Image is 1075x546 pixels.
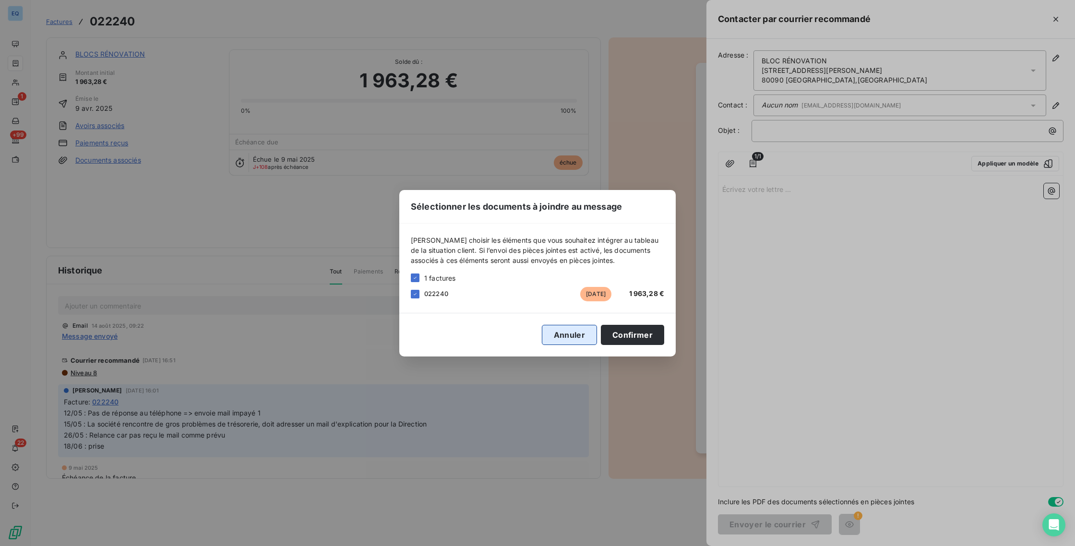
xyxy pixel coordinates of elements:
[424,290,448,297] span: 022240
[1042,513,1065,536] div: Open Intercom Messenger
[601,325,664,345] button: Confirmer
[424,273,456,283] span: 1 factures
[411,200,622,213] span: Sélectionner les documents à joindre au message
[542,325,597,345] button: Annuler
[629,289,665,297] span: 1 963,28 €
[411,235,664,265] span: [PERSON_NAME] choisir les éléments que vous souhaitez intégrer au tableau de la situation client....
[580,287,611,301] span: [DATE]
